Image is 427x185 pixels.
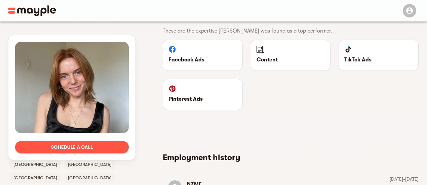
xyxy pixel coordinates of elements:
img: Main logo [8,5,56,16]
span: Menu [399,7,419,13]
p: TikTok Ads [344,56,413,64]
span: [GEOGRAPHIC_DATA] [64,160,116,169]
button: Schedule a call [15,141,129,153]
span: [GEOGRAPHIC_DATA] [9,174,61,182]
span: [GEOGRAPHIC_DATA] [64,174,116,182]
p: Content [257,56,325,64]
p: Facebook Ads [168,56,237,64]
span: [GEOGRAPHIC_DATA] [9,160,61,169]
h5: Employment history [163,152,413,163]
p: Pinterest Ads [168,95,237,103]
span: Schedule a call [21,143,123,151]
p: [DATE] - [DATE] [390,175,419,183]
p: These are the expertise [PERSON_NAME] was found as a top performer. [163,27,413,35]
